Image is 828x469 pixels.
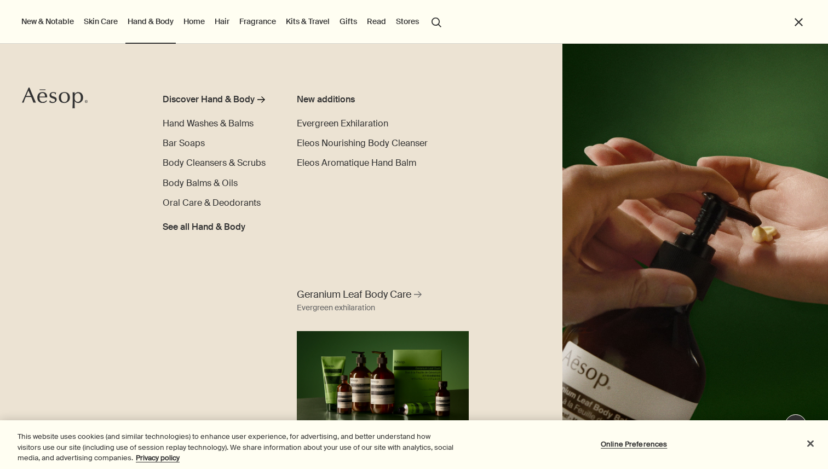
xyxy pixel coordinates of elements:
[163,157,266,170] a: Body Cleansers & Scrubs
[365,14,388,28] a: Read
[22,87,88,109] svg: Aesop
[163,93,272,111] a: Discover Hand & Body
[297,157,416,170] a: Eleos Aromatique Hand Balm
[163,118,254,129] span: Hand Washes & Balms
[163,196,261,210] a: Oral Care & Deodorants
[163,137,205,150] a: Bar Soaps
[125,14,176,28] a: Hand & Body
[562,44,828,469] img: A hand holding the pump dispensing Geranium Leaf Body Balm on to hand.
[297,117,388,130] a: Evergreen Exhilaration
[82,14,120,28] a: Skin Care
[163,197,261,209] span: Oral Care & Deodorants
[427,11,446,32] button: Open search
[18,431,456,464] div: This website uses cookies (and similar technologies) to enhance user experience, for advertising,...
[600,433,668,455] button: Online Preferences, Opens the preference center dialog
[163,93,255,106] div: Discover Hand & Body
[297,118,388,129] span: Evergreen Exhilaration
[792,16,805,28] button: Close the Menu
[337,14,359,28] a: Gifts
[163,157,266,169] span: Body Cleansers & Scrubs
[284,14,332,28] a: Kits & Travel
[163,137,205,149] span: Bar Soaps
[181,14,207,28] a: Home
[297,288,411,302] span: Geranium Leaf Body Care
[297,137,428,149] span: Eleos Nourishing Body Cleanser
[19,84,90,114] a: Aesop
[297,302,375,315] div: Evergreen exhilaration
[163,221,245,234] span: See all Hand & Body
[163,177,238,190] a: Body Balms & Oils
[394,14,421,28] button: Stores
[163,177,238,189] span: Body Balms & Oils
[798,431,823,455] button: Close
[212,14,232,28] a: Hair
[163,117,254,130] a: Hand Washes & Balms
[297,137,428,150] a: Eleos Nourishing Body Cleanser
[785,414,807,436] button: Live Assistance
[297,93,430,106] div: New additions
[163,216,245,234] a: See all Hand & Body
[294,285,472,428] a: Geranium Leaf Body Care Evergreen exhilarationFull range of Geranium Leaf products displaying aga...
[136,453,180,462] a: More information about your privacy, opens in a new tab
[237,14,278,28] a: Fragrance
[19,14,76,28] button: New & Notable
[297,157,416,169] span: Eleos Aromatique Hand Balm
